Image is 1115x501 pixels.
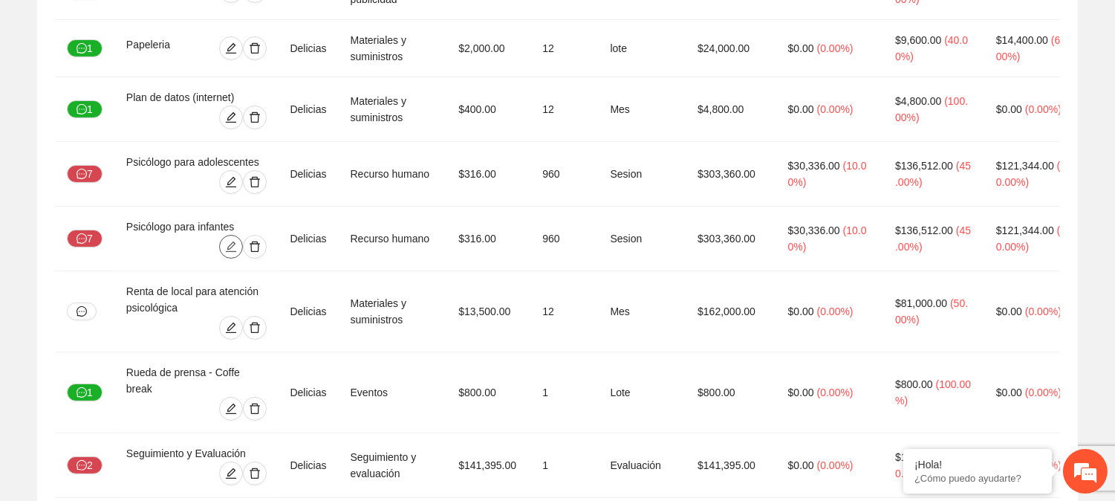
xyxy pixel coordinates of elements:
[530,352,598,433] td: 1
[446,77,530,142] td: $400.00
[339,20,447,77] td: Materiales y suministros
[339,433,447,498] td: Seguimiento y evaluación
[788,224,840,236] span: $30,336.00
[686,20,776,77] td: $24,000.00
[996,387,1022,398] span: $0.00
[219,397,243,421] button: edit
[244,42,266,54] span: delete
[530,207,598,271] td: 960
[788,103,814,115] span: $0.00
[67,39,103,57] button: message1
[530,433,598,498] td: 1
[243,235,267,259] button: delete
[279,271,339,352] td: Delicias
[914,473,1041,484] p: ¿Cómo puedo ayudarte?
[244,322,266,334] span: delete
[220,111,242,123] span: edit
[817,306,854,317] span: ( 0.00% )
[244,468,266,479] span: delete
[220,176,242,188] span: edit
[996,34,1048,46] span: $14,400.00
[220,403,242,415] span: edit
[895,95,941,107] span: $4,800.00
[220,468,242,479] span: edit
[914,459,1041,471] div: ¡Hola!
[530,77,598,142] td: 12
[77,233,87,245] span: message
[598,352,686,433] td: Lote
[279,77,339,142] td: Delicias
[126,36,195,60] div: Papeleria
[77,169,87,181] span: message
[996,306,1022,317] span: $0.00
[339,142,447,207] td: Recurso humano
[788,387,814,398] span: $0.00
[77,76,250,95] div: Chatee con nosotros ahora
[244,7,279,43] div: Minimizar ventana de chat en vivo
[788,160,840,172] span: $30,336.00
[788,306,814,317] span: $0.00
[279,352,339,433] td: Delicias
[788,42,814,54] span: $0.00
[220,42,242,54] span: edit
[895,34,941,46] span: $9,600.00
[244,176,266,188] span: delete
[788,459,814,471] span: $0.00
[686,77,776,142] td: $4,800.00
[67,165,103,183] button: message7
[126,89,267,106] div: Plan de datos (internet)
[788,160,867,188] span: ( 10.00% )
[67,100,103,118] button: message1
[598,142,686,207] td: Sesion
[895,451,953,463] span: $141,395.00
[77,460,87,472] span: message
[279,433,339,498] td: Delicias
[1025,103,1062,115] span: ( 0.00% )
[446,352,530,433] td: $800.00
[126,445,267,462] div: Seguimiento y Evaluación
[686,271,776,352] td: $162,000.00
[220,322,242,334] span: edit
[895,297,947,309] span: $81,000.00
[7,339,283,391] textarea: Escriba su mensaje y pulse “Intro”
[243,170,267,194] button: delete
[220,241,242,253] span: edit
[77,104,87,116] span: message
[243,106,267,129] button: delete
[77,306,87,317] span: message
[686,142,776,207] td: $303,360.00
[1025,387,1062,398] span: ( 0.00% )
[446,271,530,352] td: $13,500.00
[530,20,598,77] td: 12
[67,303,97,320] button: message
[126,283,267,316] div: Renta de local para atención psicológica
[598,433,686,498] td: Evaluación
[339,207,447,271] td: Recurso humano
[817,387,854,398] span: ( 0.00% )
[219,235,243,259] button: edit
[339,77,447,142] td: Materiales y suministros
[243,462,267,485] button: delete
[446,142,530,207] td: $316.00
[339,352,447,433] td: Eventos
[244,241,266,253] span: delete
[219,170,243,194] button: edit
[243,316,267,340] button: delete
[686,207,776,271] td: $303,360.00
[77,387,87,399] span: message
[530,142,598,207] td: 960
[996,224,1054,236] span: $121,344.00
[446,20,530,77] td: $2,000.00
[243,397,267,421] button: delete
[67,230,103,248] button: message7
[126,219,267,235] div: Psicólogo para infantes
[817,42,854,54] span: ( 0.00% )
[339,271,447,352] td: Materiales y suministros
[219,106,243,129] button: edit
[598,207,686,271] td: Sesion
[446,433,530,498] td: $141,395.00
[126,154,267,170] div: Psicólogo para adolescentes
[1025,306,1062,317] span: ( 0.00% )
[126,364,267,397] div: Rueda de prensa - Coffe break
[598,20,686,77] td: lote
